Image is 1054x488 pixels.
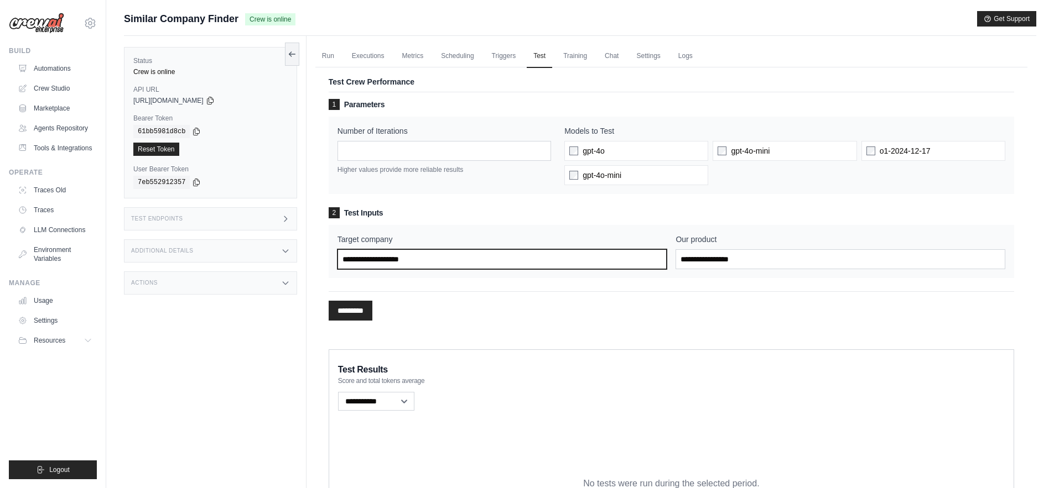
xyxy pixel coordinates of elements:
[13,312,97,329] a: Settings
[133,96,204,105] span: [URL][DOMAIN_NAME]
[977,11,1036,27] button: Get Support
[338,376,425,385] span: Score and total tokens average
[9,13,64,34] img: Logo
[527,45,552,68] a: Test
[133,165,288,174] label: User Bearer Token
[133,143,179,156] a: Reset Token
[13,241,97,267] a: Environment Variables
[329,207,340,218] span: 2
[133,125,190,138] code: 61bb5981d8cb
[131,216,183,222] h3: Test Endpoints
[245,13,295,25] span: Crew is online
[880,145,931,156] span: o1-2024-12-17
[569,146,578,155] input: gpt-4o
[718,146,726,155] input: gpt-4o-mini
[9,279,97,287] div: Manage
[557,45,594,68] a: Training
[329,76,1014,87] p: Test Crew Performance
[9,168,97,177] div: Operate
[9,460,97,479] button: Logout
[49,465,70,474] span: Logout
[396,45,430,68] a: Metrics
[34,336,65,345] span: Resources
[329,99,1014,110] h3: Parameters
[13,139,97,157] a: Tools & Integrations
[329,207,1014,218] h3: Test Inputs
[133,176,190,189] code: 7eb552912357
[598,45,625,68] a: Chat
[434,45,480,68] a: Scheduling
[13,60,97,77] a: Automations
[338,125,551,137] label: Number of Iterations
[338,165,551,174] p: Higher values provide more reliable results
[583,145,605,156] span: gpt-4o
[315,45,341,68] a: Run
[133,67,288,76] div: Crew is online
[564,125,1005,137] label: Models to Test
[731,145,770,156] span: gpt-4o-mini
[13,181,97,199] a: Traces Old
[131,280,158,286] h3: Actions
[133,114,288,123] label: Bearer Token
[13,221,97,239] a: LLM Connections
[345,45,391,68] a: Executions
[13,80,97,97] a: Crew Studio
[338,363,388,376] span: Test Results
[133,56,288,65] label: Status
[13,292,97,309] a: Usage
[9,46,97,55] div: Build
[13,201,97,219] a: Traces
[338,234,667,245] label: Target company
[485,45,523,68] a: Triggers
[131,248,193,254] h3: Additional Details
[583,170,621,181] span: gpt-4o-mini
[13,119,97,137] a: Agents Repository
[329,99,340,110] span: 1
[124,11,238,27] span: Similar Company Finder
[569,171,578,180] input: gpt-4o-mini
[866,146,875,155] input: o1-2024-12-17
[13,99,97,117] a: Marketplace
[630,45,667,68] a: Settings
[672,45,699,68] a: Logs
[13,332,97,349] button: Resources
[676,234,1005,245] label: Our product
[133,85,288,94] label: API URL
